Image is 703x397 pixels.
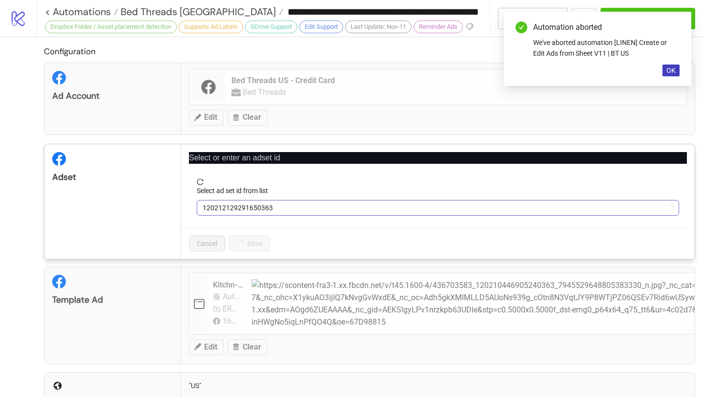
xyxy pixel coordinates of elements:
[498,8,568,29] button: To Builder
[299,21,343,33] div: Edit Support
[45,21,177,33] div: Dropbox Folder / Asset placement detection
[345,21,412,33] div: Last Update: Nov-11
[681,152,687,158] span: close
[229,236,270,251] button: Save
[45,7,118,17] a: < Automations
[52,172,173,183] div: Adset
[666,66,676,74] span: OK
[189,152,687,164] p: Select or enter an adset id
[414,21,463,33] div: Reminder Ads
[118,7,283,17] a: Bed Threads [GEOGRAPHIC_DATA]
[179,21,243,33] div: Supports Ad Labels
[667,204,674,211] span: loading
[245,21,297,33] div: GDrive Support
[516,22,527,33] span: check-circle
[197,185,274,196] label: Select ad set id from list
[572,8,597,29] button: ...
[203,200,673,215] span: 120212129291650363
[600,8,695,29] button: Run Automation
[44,45,695,58] h2: Configuration
[662,65,680,76] button: OK
[189,236,225,251] button: Cancel
[533,37,680,59] div: We've aborted automation [LINEN] Create or Edit Ads from Sheet V11 | BT US
[533,22,680,33] div: Automation aborted
[118,5,276,18] span: Bed Threads [GEOGRAPHIC_DATA]
[197,178,679,185] span: reload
